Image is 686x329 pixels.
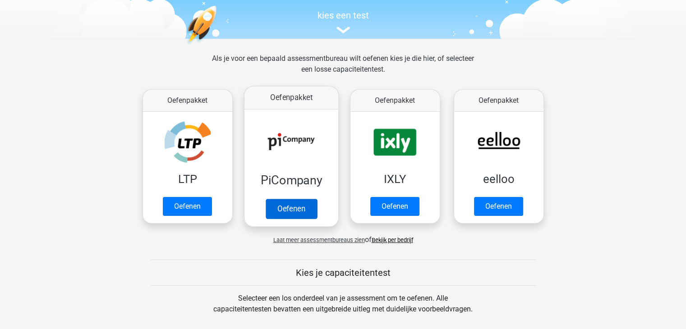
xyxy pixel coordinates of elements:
[336,27,350,33] img: assessment
[265,199,317,219] a: Oefenen
[163,197,212,216] a: Oefenen
[205,293,481,325] div: Selecteer een los onderdeel van je assessment om te oefenen. Alle capaciteitentesten bevatten een...
[370,197,419,216] a: Oefenen
[372,237,413,243] a: Bekijk per bedrijf
[151,267,536,278] h5: Kies je capaciteitentest
[474,197,523,216] a: Oefenen
[205,53,481,86] div: Als je voor een bepaald assessmentbureau wilt oefenen kies je die hier, of selecteer een losse ca...
[185,5,252,87] img: oefenen
[273,237,365,243] span: Laat meer assessmentbureaus zien
[136,10,551,34] a: kies een test
[136,10,551,21] h5: kies een test
[136,227,551,245] div: of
